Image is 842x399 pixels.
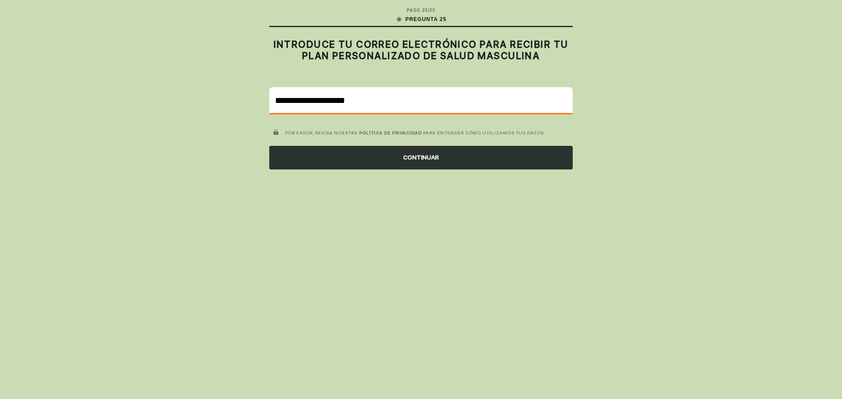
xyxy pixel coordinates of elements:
div: PASO 25 / 25 [407,7,435,14]
h2: INTRODUCE TU CORREO ELECTRÓNICO PARA RECIBIR TU PLAN PERSONALIZADO DE SALUD MASCULINA [269,39,573,62]
a: POLÍTICA DE PRIVACIDAD [359,130,422,135]
div: PREGUNTA 25 [396,15,446,23]
div: CONTINUAR [269,146,573,169]
span: POR FAVOR, REVISA NUESTRA PARA ENTENDER CÓMO UTILIZAMOS TUS DATOS. [285,130,546,135]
